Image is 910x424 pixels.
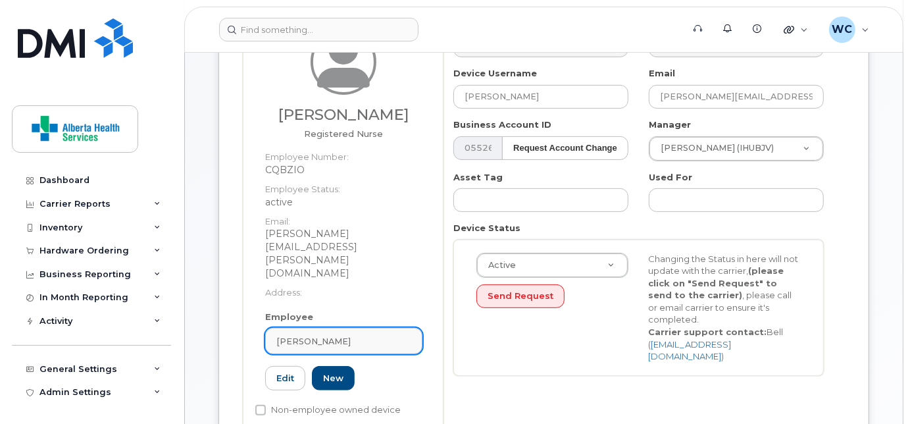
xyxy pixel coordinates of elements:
input: Non-employee owned device [255,405,266,415]
span: WC [832,22,852,38]
span: Job title [304,128,383,139]
label: Used For [649,171,692,184]
div: Will Chang [820,16,878,43]
dd: CQBZIO [265,163,422,176]
a: [EMAIL_ADDRESS][DOMAIN_NAME] [648,339,731,362]
a: Active [477,253,628,277]
div: Changing the Status in here will not update with the carrier, , please call or email carrier to e... [638,253,810,363]
dd: [PERSON_NAME][EMAIL_ADDRESS][PERSON_NAME][DOMAIN_NAME] [265,227,422,280]
label: Manager [649,119,691,131]
strong: Carrier support contact: [648,327,767,337]
dt: Address: [265,280,422,299]
a: Edit [265,366,305,390]
div: Quicklinks [774,16,817,43]
dt: Email: [265,209,422,228]
label: Device Username [453,67,537,80]
label: Asset Tag [453,171,503,184]
input: Find something... [219,18,418,41]
label: Device Status [453,222,520,234]
dt: Employee Number: [265,144,422,163]
label: Non-employee owned device [255,402,401,418]
a: [PERSON_NAME] (IHUBJV) [649,137,823,161]
label: Employee [265,311,313,323]
span: [PERSON_NAME] (IHUBJV) [653,142,774,154]
a: New [312,366,355,390]
dt: Employee Status: [265,176,422,196]
button: Send Request [476,284,565,309]
dd: active [265,196,422,209]
strong: Request Account Change [513,143,617,153]
h3: [PERSON_NAME] [265,107,422,123]
span: Active [480,259,516,271]
label: Business Account ID [453,119,551,131]
button: Request Account Change [502,136,628,161]
a: [PERSON_NAME] [265,328,422,354]
strong: (please click on "Send Request" to send to the carrier) [648,265,784,300]
label: Email [649,67,675,80]
span: [PERSON_NAME] [276,335,351,348]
